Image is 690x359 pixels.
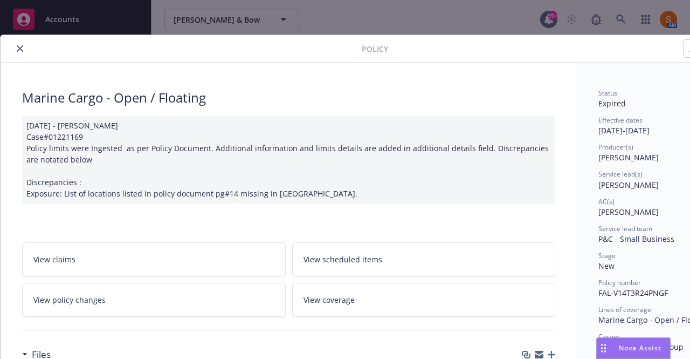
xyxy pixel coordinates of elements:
[22,116,555,204] div: [DATE] - [PERSON_NAME] Case#01221169 Policy limits were Ingested as per Policy Document. Addition...
[598,170,643,179] span: Service lead(s)
[598,89,617,98] span: Status
[598,152,659,162] span: [PERSON_NAME]
[22,89,555,107] div: Marine Cargo - Open / Floating
[597,338,610,358] div: Drag to move
[598,116,643,125] span: Effective dates
[598,305,651,314] span: Lines of coverage
[598,234,674,244] span: P&C - Small Business
[13,42,26,55] button: close
[33,294,106,306] span: View policy changes
[303,254,382,265] span: View scheduled items
[22,242,286,276] a: View claims
[619,343,661,353] span: Nova Assist
[292,242,556,276] a: View scheduled items
[596,337,671,359] button: Nova Assist
[22,283,286,317] a: View policy changes
[598,197,615,206] span: AC(s)
[598,288,668,298] span: FAL-V14T3R24PNGF
[292,283,556,317] a: View coverage
[362,43,388,55] span: Policy
[598,251,616,260] span: Stage
[303,294,355,306] span: View coverage
[598,332,620,341] span: Carrier
[598,207,659,217] span: [PERSON_NAME]
[598,143,633,152] span: Producer(s)
[598,98,626,109] span: Expired
[598,278,641,287] span: Policy number
[598,180,659,190] span: [PERSON_NAME]
[598,224,652,233] span: Service lead team
[598,261,615,271] span: New
[33,254,75,265] span: View claims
